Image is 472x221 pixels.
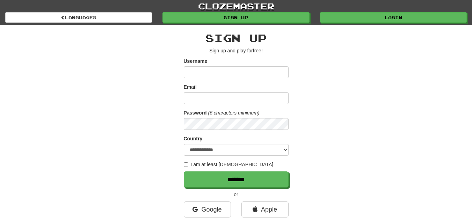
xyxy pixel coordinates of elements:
input: I am at least [DEMOGRAPHIC_DATA] [184,162,188,167]
p: or [184,191,289,198]
em: (6 characters minimum) [208,110,260,116]
u: free [253,48,261,53]
label: I am at least [DEMOGRAPHIC_DATA] [184,161,274,168]
label: Email [184,83,197,90]
a: Login [320,12,467,23]
h2: Sign up [184,32,289,44]
label: Password [184,109,207,116]
label: Country [184,135,203,142]
p: Sign up and play for ! [184,47,289,54]
a: Languages [5,12,152,23]
a: Sign up [162,12,309,23]
a: Google [184,201,231,218]
label: Username [184,58,208,65]
a: Apple [241,201,289,218]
